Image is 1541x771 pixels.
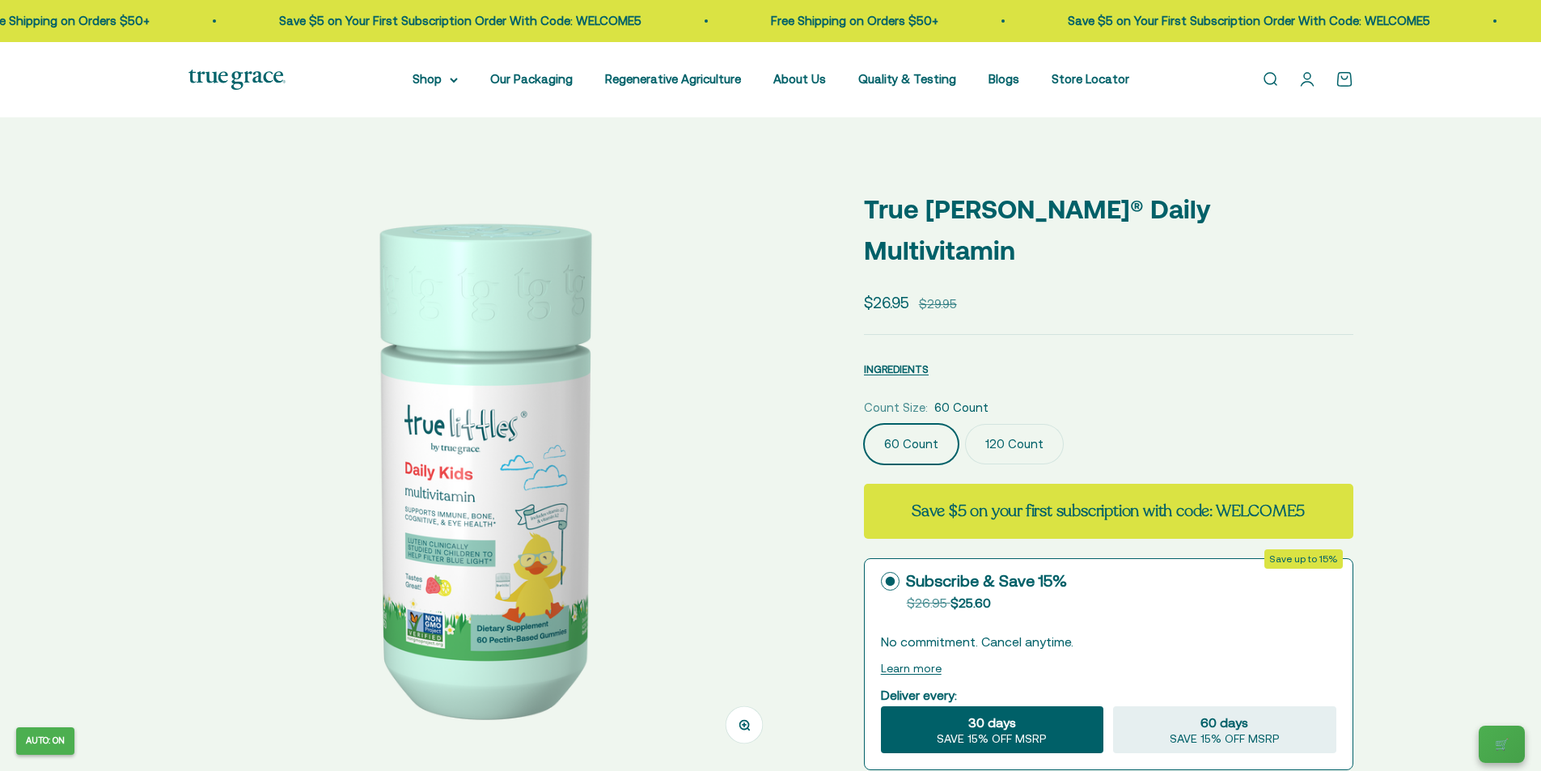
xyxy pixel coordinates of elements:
a: Free Shipping on Orders $50+ [514,14,681,28]
p: Save $5 on Your First Subscription Order With Code: WELCOME5 [811,11,1173,31]
img: True Littles® Daily Kids Multivitamin [188,169,786,767]
sale-price: $26.95 [864,290,909,315]
button: INGREDIENTS [864,359,929,379]
span: INGREDIENTS [864,363,929,375]
legend: Count Size: [864,398,928,417]
a: Free Shipping on Orders $50+ [1302,14,1470,28]
span: 60 Count [934,398,989,417]
a: About Us [773,72,826,86]
compare-at-price: $29.95 [919,294,957,314]
a: Quality & Testing [858,72,956,86]
button: AUTO: ON [16,727,74,755]
summary: Shop [413,70,458,89]
a: Our Packaging [490,72,573,86]
a: Blogs [989,72,1019,86]
p: Save $5 on Your First Subscription Order With Code: WELCOME5 [22,11,384,31]
a: Regenerative Agriculture [605,72,741,86]
a: Store Locator [1052,72,1129,86]
strong: Save $5 on your first subscription with code: WELCOME5 [912,500,1305,522]
button: 🛒 [1479,726,1525,763]
p: True [PERSON_NAME]® Daily Multivitamin [864,189,1353,271]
